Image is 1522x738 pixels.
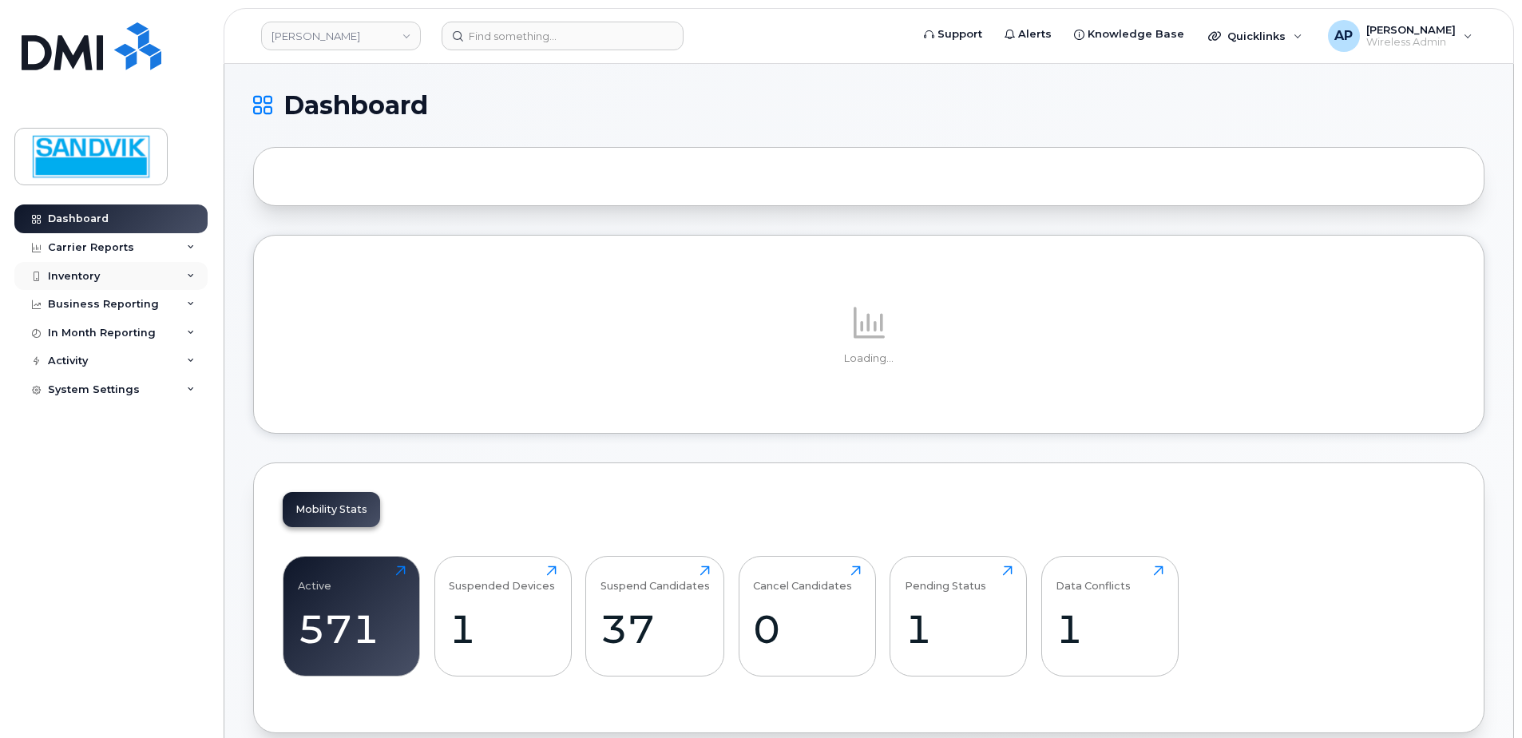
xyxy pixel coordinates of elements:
div: 37 [600,605,710,653]
a: Suspend Candidates37 [600,565,710,668]
div: 1 [905,605,1013,653]
p: Loading... [283,351,1455,366]
div: 571 [298,605,406,653]
div: 1 [449,605,557,653]
div: Active [298,565,331,592]
a: Active571 [298,565,406,668]
div: 1 [1056,605,1163,653]
div: Suspended Devices [449,565,555,592]
a: Cancel Candidates0 [753,565,861,668]
span: Dashboard [283,93,428,117]
a: Suspended Devices1 [449,565,557,668]
div: Data Conflicts [1056,565,1131,592]
div: Suspend Candidates [600,565,710,592]
div: Pending Status [905,565,986,592]
div: Cancel Candidates [753,565,852,592]
div: 0 [753,605,861,653]
a: Pending Status1 [905,565,1013,668]
a: Data Conflicts1 [1056,565,1163,668]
